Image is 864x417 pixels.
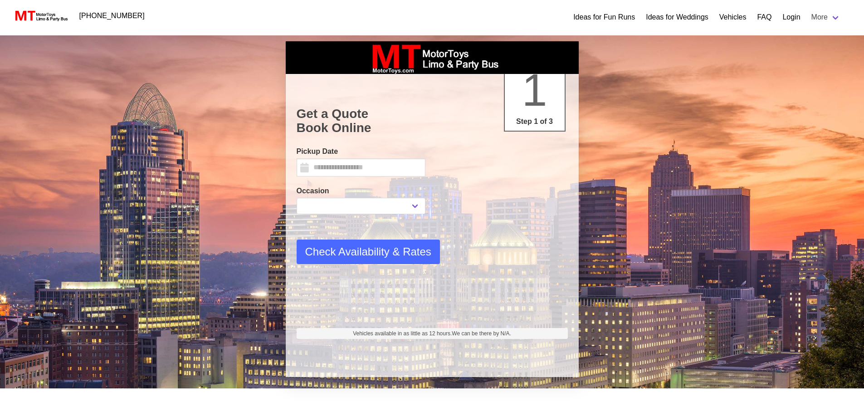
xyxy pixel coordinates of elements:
[508,116,561,127] p: Step 1 of 3
[297,186,425,196] label: Occasion
[305,244,431,260] span: Check Availability & Rates
[297,240,440,264] button: Check Availability & Rates
[353,329,511,338] span: Vehicles available in as little as 12 hours.
[646,12,708,23] a: Ideas for Weddings
[297,146,425,157] label: Pickup Date
[364,41,500,74] img: box_logo_brand.jpeg
[757,12,771,23] a: FAQ
[719,12,747,23] a: Vehicles
[806,8,846,26] a: More
[13,10,68,22] img: MotorToys Logo
[573,12,635,23] a: Ideas for Fun Runs
[782,12,800,23] a: Login
[297,107,568,135] h1: Get a Quote Book Online
[452,330,511,337] span: We can be there by N/A.
[74,7,150,25] a: [PHONE_NUMBER]
[522,64,547,115] span: 1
